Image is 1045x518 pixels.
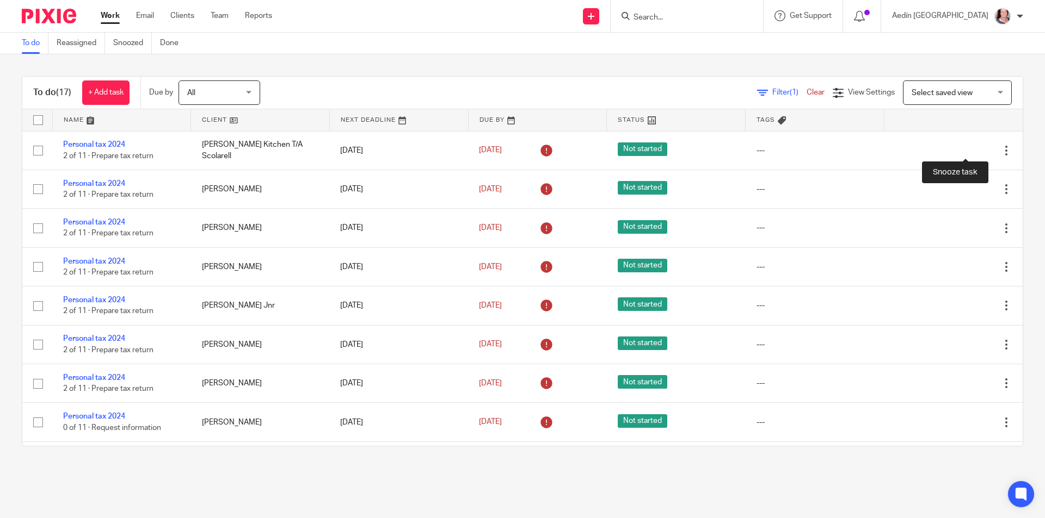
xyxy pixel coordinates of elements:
span: Not started [618,142,667,156]
a: Clients [170,10,194,21]
span: Not started [618,259,667,272]
td: [PERSON_NAME] [191,403,330,441]
img: ComerfordFoley-37PS%20-%20Aedin%201.jpg [994,8,1011,25]
td: [DATE] [329,403,468,441]
span: Select saved view [912,89,973,97]
a: Snoozed [113,33,152,54]
span: [DATE] [479,147,502,154]
a: Email [136,10,154,21]
a: + Add task [82,80,130,105]
span: Get Support [790,12,832,20]
h1: To do [33,87,71,98]
a: Reports [245,10,272,21]
div: --- [757,300,874,311]
div: --- [757,184,874,195]
span: Not started [618,336,667,350]
td: [PERSON_NAME] Jnr [191,286,330,325]
span: [DATE] [479,224,502,232]
a: Personal tax 2024 [63,141,125,148]
span: [DATE] [479,185,502,193]
td: [DATE] [329,364,468,403]
span: Not started [618,297,667,311]
td: [PERSON_NAME] [191,441,330,480]
a: Reassigned [57,33,105,54]
span: 2 of 11 · Prepare tax return [63,230,153,238]
span: [DATE] [479,302,502,309]
span: [DATE] [479,341,502,348]
span: (17) [56,88,71,97]
div: --- [757,261,874,272]
a: Personal tax 2024 [63,413,125,420]
td: [PERSON_NAME] [191,170,330,208]
a: To do [22,33,48,54]
div: --- [757,222,874,233]
td: [DATE] [329,441,468,480]
span: Tags [757,117,775,123]
p: Aedín [GEOGRAPHIC_DATA] [892,10,988,21]
td: [DATE] [329,131,468,170]
td: [DATE] [329,170,468,208]
a: Work [101,10,120,21]
span: 0 of 11 · Request information [63,424,161,432]
a: Personal tax 2024 [63,258,125,265]
span: 2 of 11 · Prepare tax return [63,346,153,354]
span: Not started [618,375,667,389]
td: [DATE] [329,325,468,364]
a: Personal tax 2024 [63,180,125,188]
span: 2 of 11 · Prepare tax return [63,308,153,315]
span: 2 of 11 · Prepare tax return [63,191,153,198]
span: Not started [618,414,667,428]
td: [DATE] [329,209,468,247]
span: 2 of 11 · Prepare tax return [63,269,153,276]
td: [PERSON_NAME] Kitchen T/A Scolarell [191,131,330,170]
td: [DATE] [329,286,468,325]
input: Search [632,13,730,23]
div: --- [757,378,874,389]
a: Personal tax 2024 [63,219,125,226]
span: 2 of 11 · Prepare tax return [63,385,153,392]
td: [PERSON_NAME] [191,209,330,247]
span: 2 of 11 · Prepare tax return [63,152,153,160]
span: [DATE] [479,263,502,271]
a: Team [211,10,229,21]
p: Due by [149,87,173,98]
a: Clear [807,89,825,96]
td: [PERSON_NAME] [191,247,330,286]
a: Personal tax 2024 [63,374,125,382]
td: [DATE] [329,247,468,286]
div: --- [757,417,874,428]
span: All [187,89,195,97]
td: [PERSON_NAME] [191,325,330,364]
span: Not started [618,220,667,234]
div: --- [757,145,874,156]
a: Personal tax 2024 [63,296,125,304]
span: View Settings [848,89,895,96]
span: (1) [790,89,798,96]
div: --- [757,339,874,350]
a: Personal tax 2024 [63,335,125,342]
span: Filter [772,89,807,96]
span: Not started [618,181,667,195]
img: Pixie [22,9,76,23]
a: Done [160,33,187,54]
span: [DATE] [479,418,502,426]
span: [DATE] [479,379,502,387]
td: [PERSON_NAME] [191,364,330,403]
